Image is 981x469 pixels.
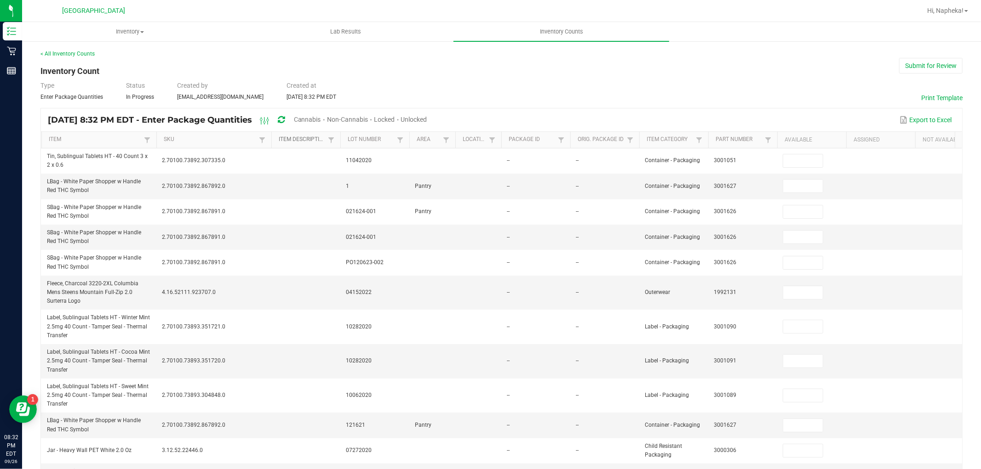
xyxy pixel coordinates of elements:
[27,394,38,405] iframe: Resource center unread badge
[164,136,256,143] a: SKUSortable
[47,229,141,244] span: SBag - White Paper Shopper w Handle Red THC Symbol
[177,82,208,89] span: Created by
[48,112,434,129] div: [DATE] 8:32 PM EDT - Enter Package Quantities
[49,136,141,143] a: ItemSortable
[714,422,736,428] span: 3001627
[714,392,736,398] span: 3001089
[645,157,700,164] span: Container - Packaging
[162,357,225,364] span: 2.70100.73893.351720.0
[625,134,636,146] a: Filter
[694,134,705,146] a: Filter
[47,417,141,432] span: LBag - White Paper Shopper w Handle Red THC Symbol
[507,422,510,428] span: --
[509,136,555,143] a: Package IdSortable
[346,422,365,428] span: 121621
[162,183,225,189] span: 2.70100.73892.867892.0
[714,447,736,453] span: 3000306
[346,323,372,330] span: 10282020
[47,447,132,453] span: Jar - Heavy Wall PET White 2.0 Oz
[40,66,99,76] span: Inventory Count
[487,134,498,146] a: Filter
[645,259,700,266] span: Container - Packaging
[576,357,579,364] span: --
[279,136,325,143] a: Item DescriptionSortable
[645,443,682,458] span: Child Resistant Packaging
[415,208,431,215] span: Pantry
[576,259,579,266] span: --
[47,178,141,193] span: LBag - White Paper Shopper w Handle Red THC Symbol
[507,392,510,398] span: --
[645,289,670,295] span: Outerwear
[507,259,510,266] span: --
[763,134,774,146] a: Filter
[463,136,486,143] a: LocationSortable
[645,422,700,428] span: Container - Packaging
[318,28,373,36] span: Lab Results
[23,28,237,36] span: Inventory
[576,289,579,295] span: --
[401,116,427,123] span: Unlocked
[47,349,150,373] span: Label, Sublingual Tablets HT - Cocoa Mint 2.5mg 40 Count - Tamper Seal - Thermal Transfer
[257,134,268,146] a: Filter
[507,357,510,364] span: --
[162,234,225,240] span: 2.70100.73892.867891.0
[346,357,372,364] span: 10282020
[714,289,736,295] span: 1992131
[4,433,18,458] p: 08:32 PM EDT
[507,447,510,453] span: --
[326,134,337,146] a: Filter
[374,116,395,123] span: Locked
[897,112,954,128] button: Export to Excel
[645,392,689,398] span: Label - Packaging
[507,183,510,189] span: --
[126,94,154,100] span: In Progress
[921,93,963,102] button: Print Template
[441,134,452,146] a: Filter
[47,153,148,168] span: Tin, Sublingual Tablets HT - 40 Count 3 x 2 x 0.6
[645,357,689,364] span: Label - Packaging
[647,136,693,143] a: Item CategorySortable
[348,136,394,143] a: Lot NumberSortable
[927,7,964,14] span: Hi, Napheka!
[576,422,579,428] span: --
[40,94,103,100] span: Enter Package Quantities
[346,208,376,215] span: 021624-001
[22,22,238,41] a: Inventory
[576,447,579,453] span: --
[47,204,141,219] span: SBag - White Paper Shopper w Handle Red THC Symbol
[556,134,567,146] a: Filter
[507,289,510,295] span: --
[645,208,700,215] span: Container - Packaging
[453,22,669,41] a: Inventory Counts
[507,208,510,215] span: --
[576,157,579,164] span: --
[327,116,368,123] span: Non-Cannabis
[576,208,579,215] span: --
[287,94,336,100] span: [DATE] 8:32 PM EDT
[576,183,579,189] span: --
[346,259,384,266] span: PO120623-002
[899,58,963,73] button: Submit for Review
[346,183,349,189] span: 1
[162,323,225,330] span: 2.70100.73893.351721.0
[7,66,16,75] inline-svg: Reports
[346,447,372,453] span: 07272020
[162,289,216,295] span: 4.16.52111.923707.0
[714,208,736,215] span: 3001626
[645,234,700,240] span: Container - Packaging
[47,314,150,338] span: Label, Sublingual Tablets HT - Winter Mint 2.5mg 40 Count - Tamper Seal - Thermal Transfer
[346,157,372,164] span: 11042020
[294,116,321,123] span: Cannabis
[714,259,736,266] span: 3001626
[142,134,153,146] a: Filter
[47,254,141,270] span: SBag - White Paper Shopper w Handle Red THC Symbol
[346,234,376,240] span: 021624-001
[346,392,372,398] span: 10062020
[507,157,510,164] span: --
[714,157,736,164] span: 3001051
[162,422,225,428] span: 2.70100.73892.867892.0
[395,134,406,146] a: Filter
[9,396,37,423] iframe: Resource center
[714,234,736,240] span: 3001626
[238,22,453,41] a: Lab Results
